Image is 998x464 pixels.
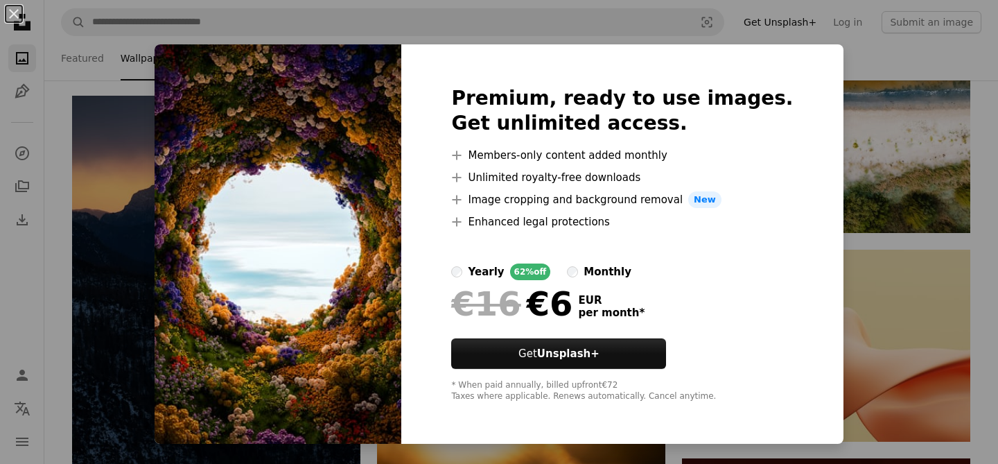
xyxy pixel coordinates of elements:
[451,147,793,164] li: Members-only content added monthly
[584,264,631,280] div: monthly
[578,294,645,307] span: EUR
[578,307,645,319] span: per month *
[451,286,520,322] span: €16
[451,266,462,277] input: yearly62%off
[567,266,578,277] input: monthly
[451,380,793,402] div: * When paid annually, billed upfront €72 Taxes where applicable. Renews automatically. Cancel any...
[155,44,401,444] img: premium_photo-1710849581742-f2151607c745
[451,214,793,230] li: Enhanced legal protections
[468,264,504,280] div: yearly
[510,264,551,280] div: 62% off
[451,86,793,136] h2: Premium, ready to use images. Get unlimited access.
[451,169,793,186] li: Unlimited royalty-free downloads
[688,191,721,208] span: New
[451,191,793,208] li: Image cropping and background removal
[537,347,599,360] strong: Unsplash+
[451,338,666,369] button: GetUnsplash+
[451,286,572,322] div: €6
